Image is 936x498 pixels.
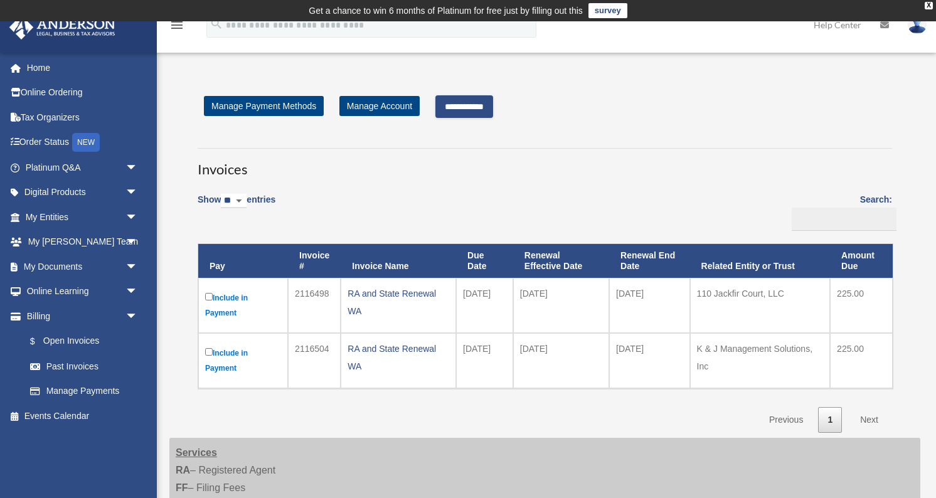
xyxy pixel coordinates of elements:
a: Order StatusNEW [9,130,157,156]
a: Online Learningarrow_drop_down [9,279,157,304]
span: arrow_drop_down [125,254,151,280]
td: 2116498 [288,278,341,333]
a: Events Calendar [9,403,157,428]
a: Tax Organizers [9,105,157,130]
a: Manage Payment Methods [204,96,324,116]
label: Search: [787,192,892,231]
input: Include in Payment [205,348,213,356]
td: 2116504 [288,333,341,388]
td: [DATE] [609,333,690,388]
a: My Entitiesarrow_drop_down [9,204,157,230]
a: menu [169,22,184,33]
td: 225.00 [830,278,893,333]
strong: FF [176,482,188,493]
td: 225.00 [830,333,893,388]
th: Pay: activate to sort column descending [198,244,288,278]
select: Showentries [221,194,247,208]
span: arrow_drop_down [125,279,151,305]
span: $ [37,334,43,349]
a: Past Invoices [18,354,151,379]
label: Show entries [198,192,275,221]
div: Get a chance to win 6 months of Platinum for free just by filling out this [309,3,583,18]
label: Include in Payment [205,290,281,321]
th: Invoice #: activate to sort column ascending [288,244,341,278]
h3: Invoices [198,148,892,179]
span: arrow_drop_down [125,155,151,181]
td: [DATE] [513,333,609,388]
strong: RA [176,465,190,475]
a: Billingarrow_drop_down [9,304,151,329]
span: arrow_drop_down [125,304,151,329]
span: arrow_drop_down [125,230,151,255]
th: Renewal End Date: activate to sort column ascending [609,244,690,278]
a: Platinum Q&Aarrow_drop_down [9,155,157,180]
th: Related Entity or Trust: activate to sort column ascending [690,244,831,278]
td: K & J Management Solutions, Inc [690,333,831,388]
th: Due Date: activate to sort column ascending [456,244,513,278]
a: My [PERSON_NAME] Teamarrow_drop_down [9,230,157,255]
a: Manage Account [339,96,420,116]
img: Anderson Advisors Platinum Portal [6,15,119,40]
span: arrow_drop_down [125,204,151,230]
input: Include in Payment [205,293,213,300]
label: Include in Payment [205,346,281,376]
a: My Documentsarrow_drop_down [9,254,157,279]
a: $Open Invoices [18,329,144,354]
a: 1 [818,407,842,433]
i: menu [169,18,184,33]
a: survey [588,3,627,18]
div: RA and State Renewal WA [348,285,449,320]
div: RA and State Renewal WA [348,340,449,375]
td: 110 Jackfir Court, LLC [690,278,831,333]
img: User Pic [908,16,927,34]
a: Online Ordering [9,80,157,105]
td: [DATE] [513,278,609,333]
a: Digital Productsarrow_drop_down [9,180,157,205]
th: Invoice Name: activate to sort column ascending [341,244,456,278]
div: NEW [72,133,100,152]
a: Next [851,407,888,433]
td: [DATE] [609,278,690,333]
i: search [210,17,223,31]
td: [DATE] [456,333,513,388]
span: arrow_drop_down [125,180,151,206]
th: Renewal Effective Date: activate to sort column ascending [513,244,609,278]
a: Manage Payments [18,379,151,404]
a: Home [9,55,157,80]
a: Previous [760,407,812,433]
input: Search: [792,208,896,231]
strong: Services [176,447,217,458]
div: close [925,2,933,9]
th: Amount Due: activate to sort column ascending [830,244,893,278]
td: [DATE] [456,278,513,333]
